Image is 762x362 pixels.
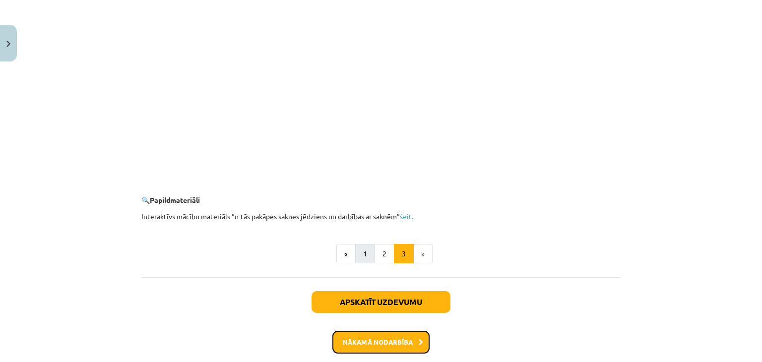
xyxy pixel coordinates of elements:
[336,244,356,264] button: «
[312,291,450,313] button: Apskatīt uzdevumu
[141,244,621,264] nav: Page navigation example
[355,244,375,264] button: 1
[6,41,10,47] img: icon-close-lesson-0947bae3869378f0d4975bcd49f059093ad1ed9edebbc8119c70593378902aed.svg
[154,195,200,204] b: apildmateriāli
[141,195,621,205] p: 🔍
[400,212,413,221] a: šeit.
[332,331,430,354] button: Nākamā nodarbība
[150,195,154,204] b: P
[394,244,414,264] button: 3
[141,211,621,222] p: Interaktīvs mācību materiāls “n-tās pakāpes saknes jēdziens un darbības ar saknēm”
[375,244,394,264] button: 2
